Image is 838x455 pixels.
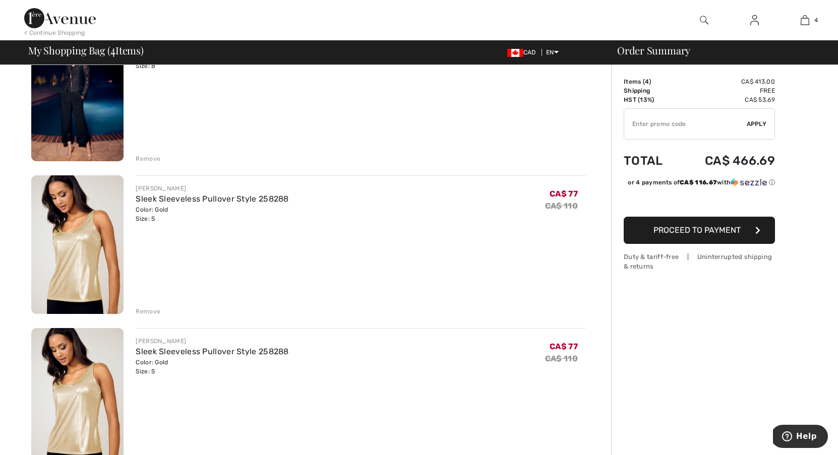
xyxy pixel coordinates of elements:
s: CA$ 110 [545,201,578,211]
span: CA$ 77 [550,342,578,351]
span: CA$ 77 [550,189,578,199]
span: CA$ 116.67 [680,179,717,186]
div: Remove [136,307,160,316]
div: Duty & tariff-free | Uninterrupted shipping & returns [624,252,775,271]
td: CA$ 466.69 [678,144,775,178]
div: < Continue Shopping [24,28,85,37]
iframe: Opens a widget where you can find more information [773,425,828,450]
span: 4 [645,78,649,85]
td: Total [624,144,678,178]
img: Sleek Sleeveless Pullover Style 258288 [31,175,124,314]
div: Color: Gold Size: S [136,358,288,376]
img: Canadian Dollar [507,49,523,57]
span: 4 [814,16,818,25]
img: My Bag [801,14,809,26]
div: [PERSON_NAME] [136,184,288,193]
div: Remove [136,154,160,163]
iframe: PayPal-paypal [624,190,775,213]
td: CA$ 53.69 [678,95,775,104]
img: 1ère Avenue [24,8,96,28]
span: 4 [110,43,115,56]
div: or 4 payments ofCA$ 116.67withSezzle Click to learn more about Sezzle [624,178,775,190]
button: Proceed to Payment [624,217,775,244]
img: search the website [700,14,708,26]
span: Apply [747,119,767,128]
a: Sign In [742,14,767,27]
img: My Info [750,14,759,26]
a: 4 [780,14,829,26]
span: My Shopping Bag ( Items) [28,45,144,55]
img: Sezzle [731,178,767,187]
span: Proceed to Payment [653,225,741,235]
td: HST (13%) [624,95,678,104]
div: Color: Gold Size: S [136,205,288,223]
s: CA$ 110 [545,354,578,363]
a: Sleek Sleeveless Pullover Style 258288 [136,347,288,356]
td: Items ( ) [624,77,678,86]
span: EN [546,49,559,56]
div: [PERSON_NAME] [136,337,288,346]
div: Order Summary [605,45,832,55]
td: Free [678,86,775,95]
td: CA$ 413.00 [678,77,775,86]
div: or 4 payments of with [628,178,775,187]
td: Shipping [624,86,678,95]
input: Promo code [624,109,747,139]
a: Sleek Sleeveless Pullover Style 258288 [136,194,288,204]
span: CAD [507,49,540,56]
img: Fitted Floral V-Neck Top Style 251268 [31,23,124,161]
